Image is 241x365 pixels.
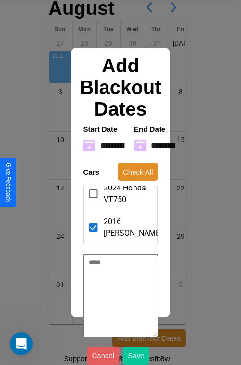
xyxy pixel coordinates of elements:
[79,55,163,120] h2: Add Blackout Dates
[104,182,162,205] span: 2024 Honda VT750
[104,216,162,239] span: 2016 [PERSON_NAME]
[83,168,99,176] h4: Cars
[83,125,125,133] h4: Start Date
[5,163,12,202] div: Give Feedback
[134,125,175,133] h4: End Date
[10,332,33,355] iframe: Intercom live chat
[87,347,120,365] button: Cancel
[123,347,149,365] button: Save
[118,163,158,181] button: Check All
